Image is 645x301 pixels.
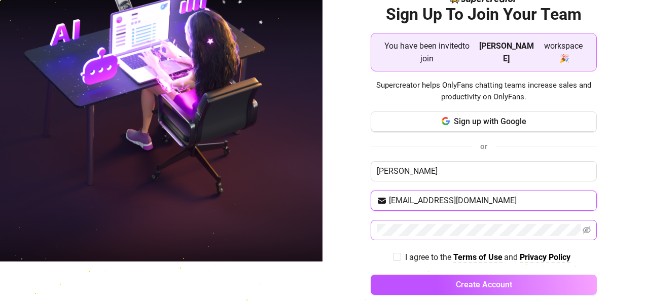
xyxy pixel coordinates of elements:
[583,226,591,234] span: eye-invisible
[520,252,570,263] a: Privacy Policy
[371,111,597,132] button: Sign up with Google
[456,280,512,289] span: Create Account
[520,252,570,262] strong: Privacy Policy
[371,4,597,25] h2: Sign Up To Join Your Team
[371,161,597,181] input: Enter your Name
[454,117,526,126] span: Sign up with Google
[389,195,591,207] input: Your email
[371,80,597,103] span: Supercreator helps OnlyFans chatting teams increase sales and productivity on OnlyFans.
[538,40,588,65] span: workspace 🎉
[480,142,487,151] span: or
[371,275,597,295] button: Create Account
[379,40,475,65] span: You have been invited to join
[479,41,534,63] strong: [PERSON_NAME]
[453,252,503,263] a: Terms of Use
[504,252,520,262] span: and
[405,252,453,262] span: I agree to the
[453,252,503,262] strong: Terms of Use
